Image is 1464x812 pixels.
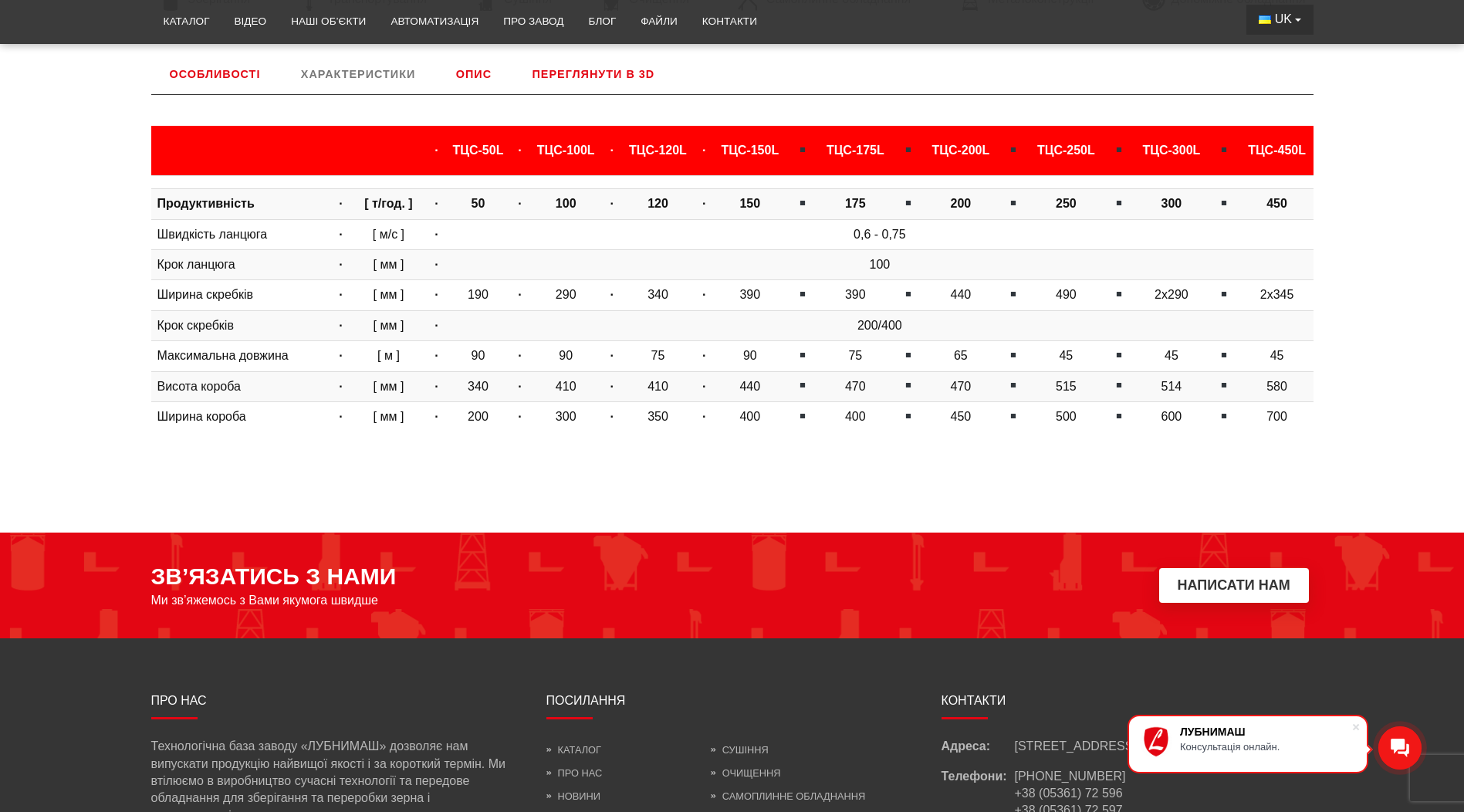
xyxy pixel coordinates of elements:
img: ▪ [1007,379,1019,391]
a: Каталог [151,5,222,39]
b: TЦС-120L [629,144,687,157]
td: [ мм ] [350,280,426,310]
strong: · [434,228,438,241]
strong: · [610,144,614,157]
div: ЛУБНИМАШ [1180,726,1351,738]
img: ▪ [1113,379,1125,391]
td: 340 [622,280,695,310]
td: 400 [819,402,891,432]
b: 150 [739,197,760,210]
td: 400 [714,402,786,432]
a: Контакти [690,5,769,39]
strong: · [339,288,342,301]
a: Блог [576,5,628,39]
b: 120 [647,197,668,210]
img: ▪ [902,197,915,209]
strong: · [518,197,521,210]
img: ▪ [1007,197,1019,209]
td: 350 [622,402,695,432]
td: 45 [1135,341,1208,371]
td: 45 [1030,341,1103,371]
img: ▪ [796,288,809,300]
td: 390 [714,280,786,310]
img: ▪ [1007,349,1019,361]
a: Файли [628,5,690,39]
strong: · [702,197,705,210]
strong: · [339,228,342,241]
img: ▪ [1113,288,1125,300]
td: 700 [1241,402,1314,432]
strong: · [434,258,438,271]
span: Адреса: [942,738,1015,755]
span: UK [1275,11,1292,28]
td: 470 [925,371,997,401]
td: Крок ланцюга [151,250,331,280]
strong: · [434,410,438,423]
strong: · [610,410,614,423]
td: 2x345 [1241,280,1314,310]
td: 90 [446,341,510,371]
b: 200 [950,197,971,210]
td: 90 [529,341,602,371]
td: 410 [529,371,602,401]
td: 440 [714,371,786,401]
td: 190 [446,280,510,310]
button: UK [1246,5,1313,34]
strong: · [702,144,705,157]
img: ▪ [1007,410,1019,422]
strong: · [610,349,614,362]
td: 490 [1030,280,1103,310]
td: 45 [1241,341,1314,371]
img: ▪ [1218,410,1230,422]
a: Про завод [491,5,576,39]
b: TЦС-450L [1248,144,1306,157]
b: 450 [1266,197,1287,210]
strong: · [518,349,521,362]
img: ▪ [796,379,809,391]
b: [ т/год. ] [364,197,412,210]
span: Ми зв’яжемось з Вами якумога швидше [151,594,379,607]
td: 100 [446,250,1313,280]
td: 470 [819,371,891,401]
td: 65 [925,341,997,371]
img: ▪ [902,288,915,300]
a: Особливості [151,54,279,94]
strong: · [518,380,521,393]
img: Українська [1259,15,1271,24]
td: 580 [1241,371,1314,401]
b: 50 [472,197,485,210]
strong: · [702,288,705,301]
td: 2x290 [1135,280,1208,310]
span: Контакти [942,694,1006,707]
strong: · [518,144,521,157]
td: [ мм ] [350,371,426,401]
img: ▪ [1218,288,1230,300]
strong: · [434,349,438,362]
img: ▪ [1007,144,1019,156]
b: TЦС-175L [827,144,884,157]
img: ▪ [902,410,915,422]
span: Про нас [151,694,207,707]
img: ▪ [1113,410,1125,422]
strong: · [339,197,342,210]
a: Каталог [546,744,601,756]
a: Автоматизація [378,5,491,39]
a: Відео [222,5,279,39]
img: ▪ [1218,379,1230,391]
td: 75 [622,341,695,371]
strong: · [702,410,705,423]
strong: · [339,319,342,332]
td: Крок скребків [151,310,331,340]
td: 514 [1135,371,1208,401]
a: Опис [438,54,510,94]
td: 410 [622,371,695,401]
img: ▪ [902,349,915,361]
td: 0,6 - 0,75 [446,219,1313,249]
td: 500 [1030,402,1103,432]
a: Очищення [711,767,781,779]
img: ▪ [902,379,915,391]
img: ▪ [1113,197,1125,209]
a: +38 (05361) 72 596 [1015,787,1123,800]
td: Ширина короба [151,402,331,432]
td: Висота короба [151,371,331,401]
